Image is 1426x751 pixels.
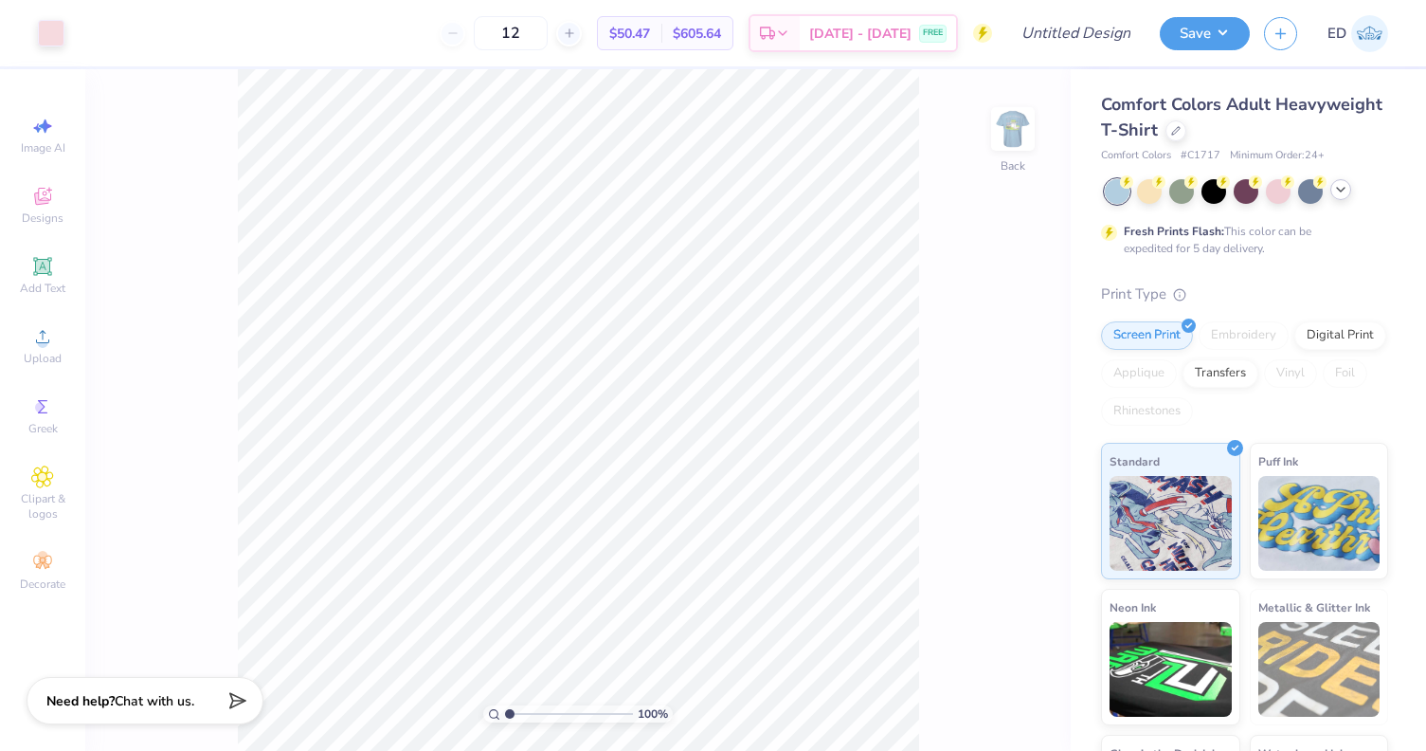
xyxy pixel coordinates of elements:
div: Vinyl [1264,359,1317,388]
span: FREE [923,27,943,40]
div: Print Type [1101,284,1388,305]
img: Back [994,110,1032,148]
span: Decorate [20,577,65,592]
span: $50.47 [609,24,650,44]
strong: Need help? [46,692,115,710]
span: Upload [24,351,62,366]
div: Screen Print [1101,321,1193,350]
div: Applique [1101,359,1177,388]
span: Minimum Order: 24 + [1230,148,1325,164]
div: Transfers [1182,359,1258,388]
input: Untitled Design [1006,14,1146,52]
span: Chat with us. [115,692,194,710]
div: Embroidery [1199,321,1289,350]
img: Emily Depew [1351,15,1388,52]
span: Standard [1110,451,1160,471]
span: $605.64 [673,24,721,44]
span: Comfort Colors [1101,148,1171,164]
div: This color can be expedited for 5 day delivery. [1124,223,1357,257]
span: Add Text [20,281,65,296]
span: Greek [28,421,58,436]
span: Image AI [21,140,65,156]
span: [DATE] - [DATE] [809,24,912,44]
span: Designs [22,211,63,226]
img: Standard [1110,476,1232,571]
span: Puff Ink [1258,451,1298,471]
span: Neon Ink [1110,597,1156,617]
img: Metallic & Glitter Ink [1258,622,1381,717]
span: ED [1327,23,1346,45]
img: Puff Ink [1258,476,1381,571]
img: Neon Ink [1110,622,1232,717]
button: Save [1160,17,1250,50]
span: # C1717 [1181,148,1220,164]
span: Clipart & logos [9,491,76,522]
div: Foil [1323,359,1367,388]
span: Comfort Colors Adult Heavyweight T-Shirt [1101,93,1382,141]
strong: Fresh Prints Flash: [1124,224,1224,239]
div: Rhinestones [1101,397,1193,426]
a: ED [1327,15,1388,52]
span: Metallic & Glitter Ink [1258,597,1370,617]
div: Back [1001,157,1025,174]
input: – – [474,16,548,50]
div: Digital Print [1294,321,1386,350]
span: 100 % [638,705,668,723]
